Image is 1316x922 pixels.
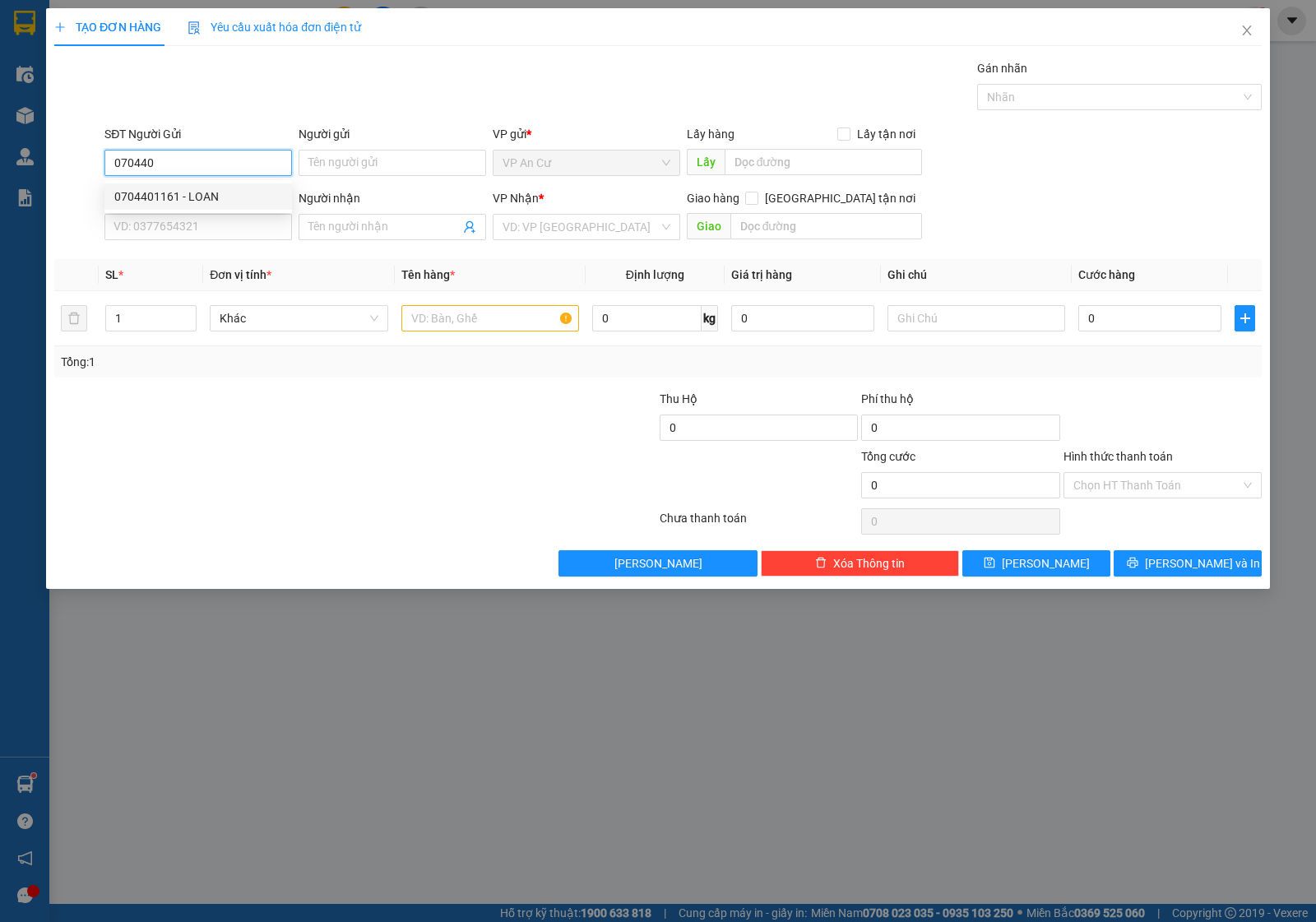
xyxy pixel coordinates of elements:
[12,106,132,126] div: 50.000
[833,554,905,572] span: Xóa Thông tin
[1127,557,1138,570] span: printer
[299,125,486,143] div: Người gửi
[558,550,757,577] button: [PERSON_NAME]
[815,557,827,570] span: delete
[141,14,308,53] div: VP [GEOGRAPHIC_DATA]
[299,189,486,207] div: Người nhận
[687,127,734,141] span: Lấy hàng
[14,16,39,33] span: Gửi:
[493,192,539,205] span: VP Nhận
[1002,554,1090,572] span: [PERSON_NAME]
[105,268,118,281] span: SL
[687,192,739,205] span: Giao hàng
[14,53,129,76] div: 0395069776
[54,21,161,34] span: TẠO ĐƠN HÀNG
[687,213,730,239] span: Giao
[14,14,129,34] div: VP An Cư
[401,268,455,281] span: Tên hàng
[658,509,860,538] div: Chưa thanh toán
[731,268,792,281] span: Giá trị hàng
[61,353,509,371] div: Tổng: 1
[14,34,129,53] div: THÀNH
[493,125,680,143] div: VP gửi
[54,21,66,33] span: plus
[1145,554,1260,572] span: [PERSON_NAME] và In
[850,125,922,143] span: Lấy tận nơi
[1114,550,1262,577] button: printer[PERSON_NAME] và In
[1235,305,1255,331] button: plus
[977,62,1027,75] label: Gán nhãn
[104,125,292,143] div: SĐT Người Gửi
[463,220,476,234] span: user-add
[731,305,874,331] input: 0
[984,557,995,570] span: save
[1063,450,1173,463] label: Hình thức thanh toán
[12,108,39,125] span: Rồi :
[881,259,1072,291] th: Ghi chú
[887,305,1065,331] input: Ghi Chú
[1235,312,1254,325] span: plus
[758,189,922,207] span: [GEOGRAPHIC_DATA] tận nơi
[626,268,684,281] span: Định lượng
[761,550,959,577] button: deleteXóa Thông tin
[141,53,308,73] div: DIỄM THUÝ
[687,149,725,175] span: Lấy
[141,73,308,96] div: 0963222212
[1078,268,1135,281] span: Cước hàng
[962,550,1110,577] button: save[PERSON_NAME]
[188,21,361,34] span: Yêu cầu xuất hóa đơn điện tử
[61,305,87,331] button: delete
[114,188,282,206] div: 0704401161 - LOAN
[660,392,697,405] span: Thu Hộ
[1240,24,1253,37] span: close
[401,305,579,331] input: VD: Bàn, Ghế
[861,390,1059,415] div: Phí thu hộ
[861,450,915,463] span: Tổng cước
[730,213,923,239] input: Dọc đường
[702,305,718,331] span: kg
[725,149,923,175] input: Dọc đường
[104,183,292,210] div: 0704401161 - LOAN
[220,306,378,331] span: Khác
[141,16,180,33] span: Nhận:
[188,21,201,35] img: icon
[503,151,670,175] span: VP An Cư
[210,268,271,281] span: Đơn vị tính
[614,554,702,572] span: [PERSON_NAME]
[1224,8,1270,54] button: Close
